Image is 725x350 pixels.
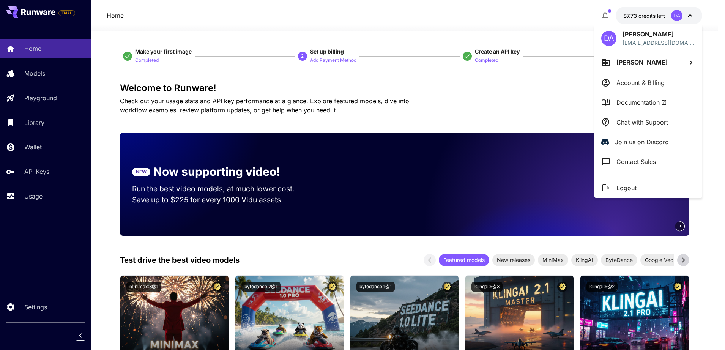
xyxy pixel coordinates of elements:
[601,31,616,46] div: DA
[616,78,665,87] p: Account & Billing
[616,98,667,107] span: Documentation
[616,58,668,66] span: [PERSON_NAME]
[623,39,695,47] div: irinemicks@gmail.com
[623,30,695,39] p: [PERSON_NAME]
[623,39,695,47] p: [EMAIL_ADDRESS][DOMAIN_NAME]
[594,52,702,73] button: [PERSON_NAME]
[615,137,669,147] p: Join us on Discord
[616,157,656,166] p: Contact Sales
[616,118,668,127] p: Chat with Support
[616,183,637,192] p: Logout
